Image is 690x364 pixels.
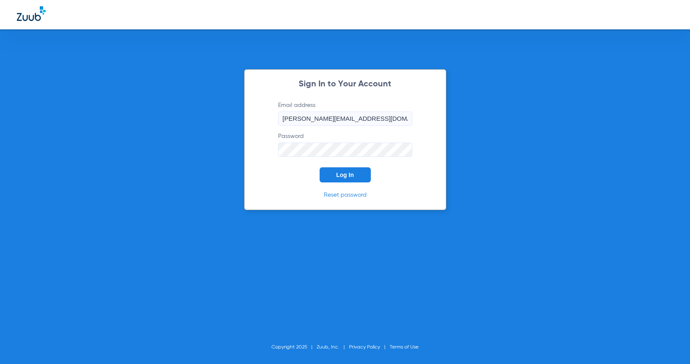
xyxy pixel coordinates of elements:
li: Zuub, Inc. [317,343,349,351]
input: Email address [278,112,412,126]
li: Copyright 2025 [271,343,317,351]
h2: Sign In to Your Account [266,80,425,88]
img: Zuub Logo [17,6,46,21]
button: Log In [320,167,371,182]
span: Log In [336,172,354,178]
a: Reset password [324,192,367,198]
a: Terms of Use [390,345,419,350]
input: Password [278,143,412,157]
label: Email address [278,101,412,126]
a: Privacy Policy [349,345,380,350]
label: Password [278,132,412,157]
